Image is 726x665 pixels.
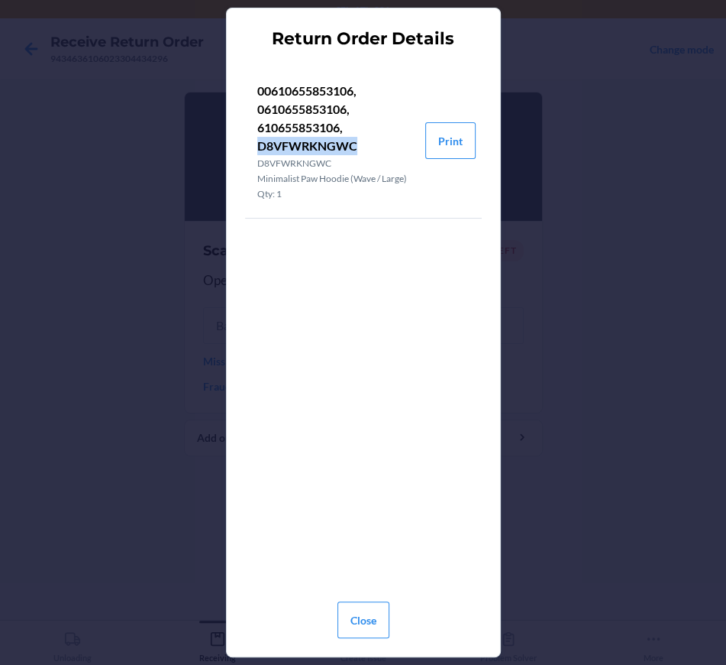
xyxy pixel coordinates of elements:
p: Qty: 1 [257,187,413,201]
button: Close [337,602,389,638]
button: Print [425,122,476,159]
p: 00610655853106, 0610655853106, 610655853106, D8VFWRKNGWC [257,82,413,155]
p: D8VFWRKNGWC [257,157,413,170]
h2: Return Order Details [272,27,454,51]
p: Minimalist Paw Hoodie (Wave / Large) [257,172,413,186]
